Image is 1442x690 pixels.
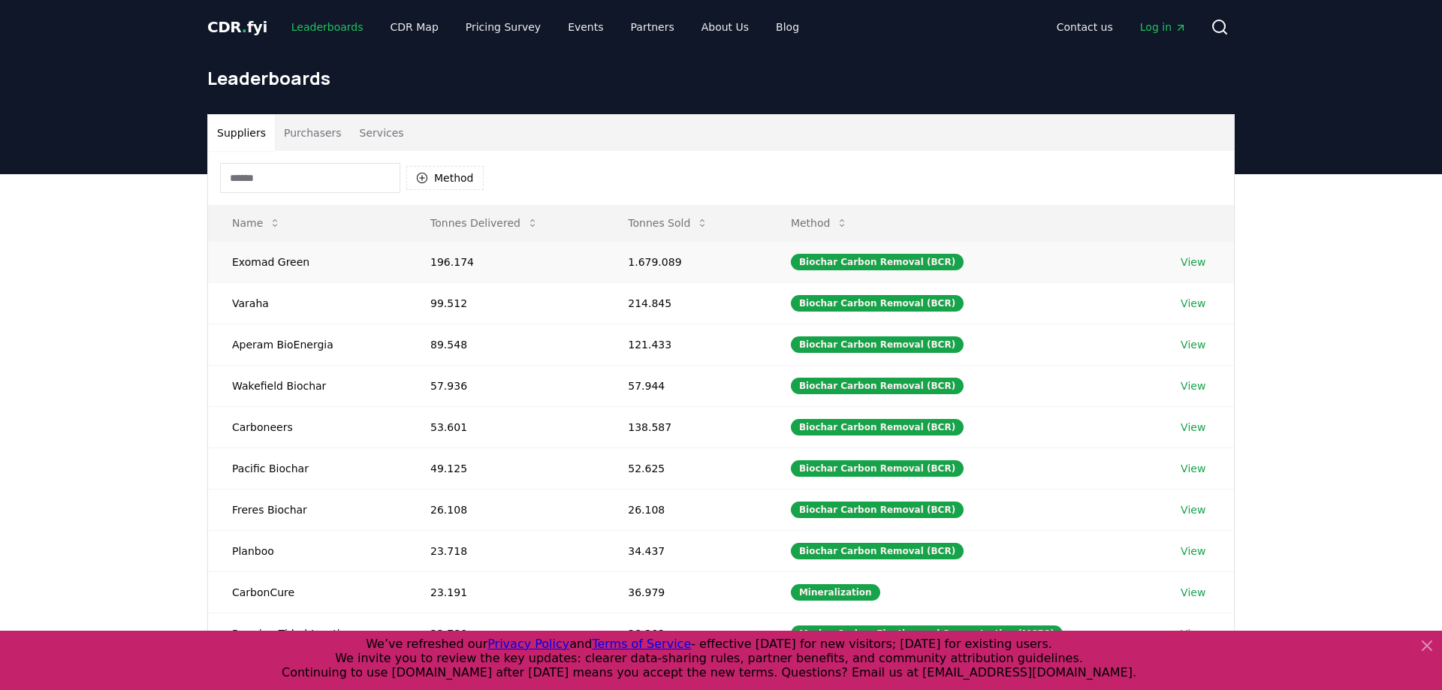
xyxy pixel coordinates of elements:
[1181,378,1205,393] a: View
[1140,20,1187,35] span: Log in
[1181,420,1205,435] a: View
[208,530,406,571] td: Planboo
[604,241,767,282] td: 1.679.089
[1181,544,1205,559] a: View
[208,282,406,324] td: Varaha
[242,18,247,36] span: .
[406,571,604,613] td: 23.191
[406,613,604,654] td: 22.780
[791,378,964,394] div: Biochar Carbon Removal (BCR)
[208,365,406,406] td: Wakefield Biochar
[208,613,406,654] td: Running Tide | Inactive
[791,584,880,601] div: Mineralization
[604,282,767,324] td: 214.845
[1181,626,1205,641] a: View
[604,324,767,365] td: 121.433
[604,365,767,406] td: 57.944
[208,406,406,447] td: Carboneers
[619,14,686,41] a: Partners
[616,208,720,238] button: Tonnes Sold
[791,460,964,477] div: Biochar Carbon Removal (BCR)
[604,489,767,530] td: 26.108
[454,14,553,41] a: Pricing Survey
[1045,14,1199,41] nav: Main
[418,208,551,238] button: Tonnes Delivered
[406,406,604,447] td: 53.601
[1181,296,1205,311] a: View
[689,14,761,41] a: About Us
[1181,585,1205,600] a: View
[1181,502,1205,517] a: View
[1181,337,1205,352] a: View
[791,254,964,270] div: Biochar Carbon Removal (BCR)
[791,543,964,559] div: Biochar Carbon Removal (BCR)
[207,18,267,36] span: CDR fyi
[406,166,484,190] button: Method
[604,571,767,613] td: 36.979
[604,613,767,654] td: 28.202
[208,115,275,151] button: Suppliers
[208,324,406,365] td: Aperam BioEnergia
[208,447,406,489] td: Pacific Biochar
[779,208,861,238] button: Method
[220,208,293,238] button: Name
[604,406,767,447] td: 138.587
[406,282,604,324] td: 99.512
[207,17,267,38] a: CDR.fyi
[791,295,964,312] div: Biochar Carbon Removal (BCR)
[275,115,351,151] button: Purchasers
[279,14,811,41] nav: Main
[406,324,604,365] td: 89.548
[604,447,767,489] td: 52.625
[406,365,604,406] td: 57.936
[1045,14,1125,41] a: Contact us
[791,419,964,435] div: Biochar Carbon Removal (BCR)
[604,530,767,571] td: 34.437
[1181,255,1205,270] a: View
[406,489,604,530] td: 26.108
[279,14,376,41] a: Leaderboards
[406,241,604,282] td: 196.174
[208,489,406,530] td: Freres Biochar
[379,14,451,41] a: CDR Map
[351,115,413,151] button: Services
[208,241,406,282] td: Exomad Green
[764,14,811,41] a: Blog
[791,625,1063,642] div: Marine Carbon Fixation and Sequestration (MCFS)
[207,66,1235,90] h1: Leaderboards
[1128,14,1199,41] a: Log in
[406,530,604,571] td: 23.718
[556,14,615,41] a: Events
[1181,461,1205,476] a: View
[791,336,964,353] div: Biochar Carbon Removal (BCR)
[406,447,604,489] td: 49.125
[208,571,406,613] td: CarbonCure
[791,502,964,518] div: Biochar Carbon Removal (BCR)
